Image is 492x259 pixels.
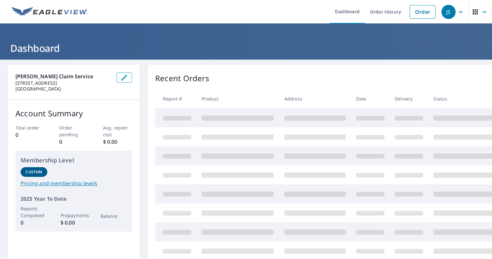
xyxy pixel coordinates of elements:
[15,86,111,92] p: [GEOGRAPHIC_DATA]
[21,179,127,187] a: Pricing and membership levels
[15,108,132,119] p: Account Summary
[21,156,127,165] p: Membership Level
[155,72,209,84] p: Recent Orders
[59,138,89,146] p: 0
[15,80,111,86] p: [STREET_ADDRESS]
[155,89,196,108] th: Report #
[61,219,87,226] p: $ 0.00
[59,124,89,138] p: Order pending
[12,7,88,17] img: EV Logo
[15,124,45,131] p: Total order
[61,212,87,219] p: Prepayments
[8,42,484,55] h1: Dashboard
[410,5,436,19] a: Order
[196,89,279,108] th: Product
[351,89,390,108] th: Date
[21,195,127,203] p: 2025 Year To Date
[390,89,428,108] th: Delivery
[15,131,45,139] p: 0
[15,72,111,80] p: [PERSON_NAME] Claim Service
[100,213,127,219] p: Balance
[103,124,132,138] p: Avg. report cost
[21,205,47,219] p: Reports Completed
[279,89,351,108] th: Address
[21,219,47,226] p: 0
[25,169,42,175] p: Custom
[103,138,132,146] p: $ 0.00
[441,5,456,19] div: JS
